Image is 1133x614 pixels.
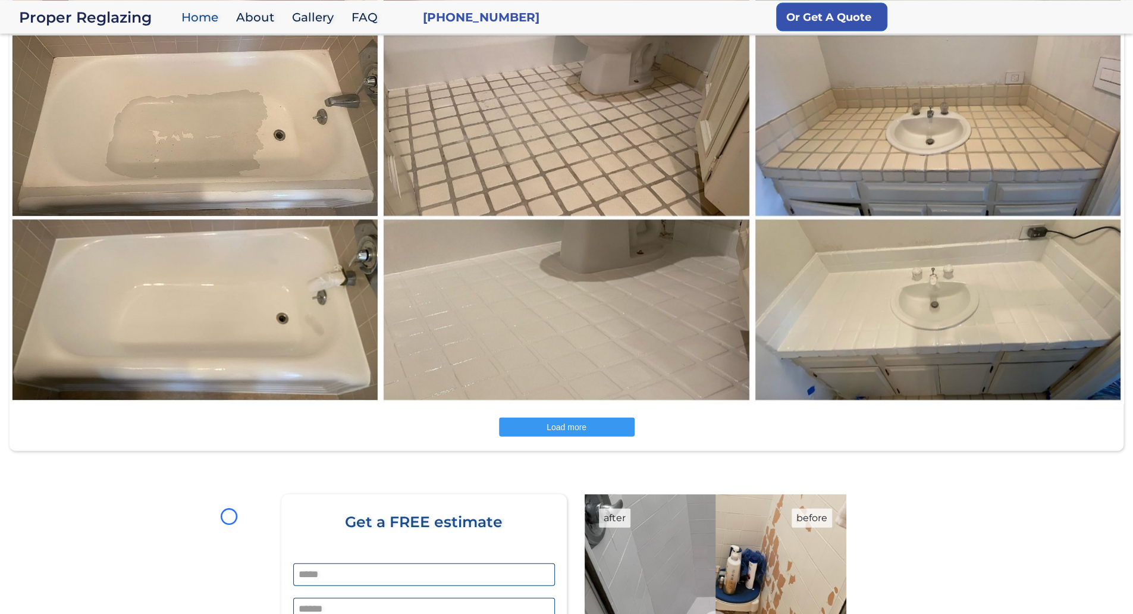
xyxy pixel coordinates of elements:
[381,32,752,402] a: ...
[293,513,555,563] div: Get a FREE estimate
[19,8,175,25] a: home
[346,4,390,30] a: FAQ
[380,32,752,403] img: ...
[752,32,1124,403] img: ...
[499,417,635,436] button: Load more posts
[547,422,586,431] span: Load more
[9,32,381,403] img: ...
[230,4,286,30] a: About
[752,32,1123,402] a: ...
[175,4,230,30] a: Home
[10,32,381,402] a: ...
[286,4,346,30] a: Gallery
[19,8,175,25] div: Proper Reglazing
[776,2,887,31] a: Or Get A Quote
[423,8,539,25] a: [PHONE_NUMBER]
